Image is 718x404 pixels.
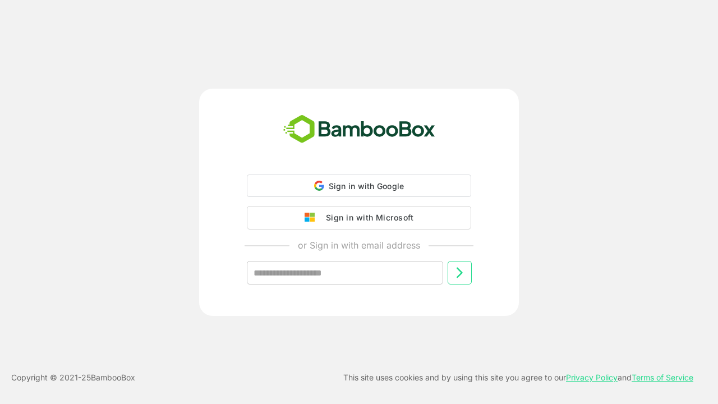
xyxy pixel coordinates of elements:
p: This site uses cookies and by using this site you agree to our and [343,371,693,384]
span: Sign in with Google [329,181,404,191]
img: bamboobox [277,111,441,148]
a: Privacy Policy [566,373,618,382]
p: Copyright © 2021- 25 BambooBox [11,371,135,384]
p: or Sign in with email address [298,238,420,252]
a: Terms of Service [632,373,693,382]
img: google [305,213,320,223]
div: Sign in with Microsoft [320,210,413,225]
button: Sign in with Microsoft [247,206,471,229]
div: Sign in with Google [247,175,471,197]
